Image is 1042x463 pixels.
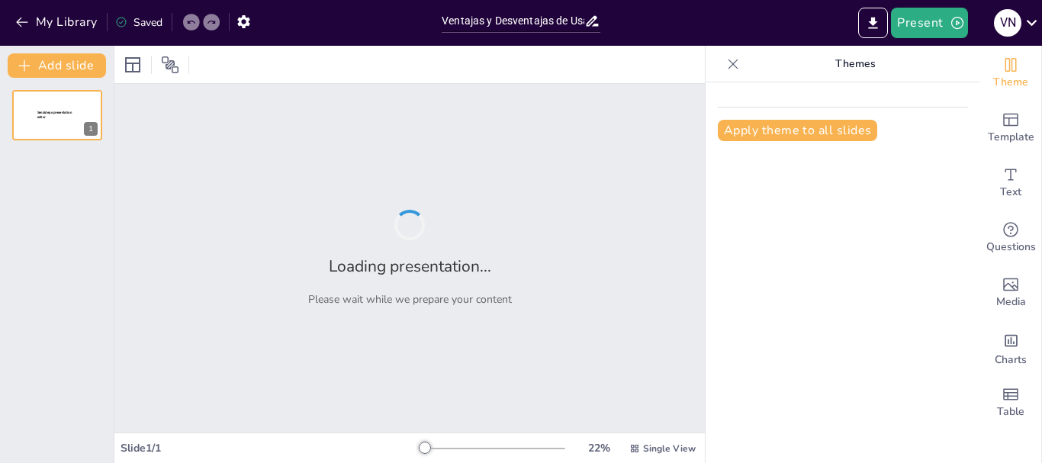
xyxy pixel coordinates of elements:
input: Insert title [442,10,584,32]
button: V N [994,8,1021,38]
div: Layout [121,53,145,77]
p: Please wait while we prepare your content [308,292,512,307]
span: Position [161,56,179,74]
div: 1 [84,122,98,136]
div: Add a table [980,375,1041,430]
div: Get real-time input from your audience [980,211,1041,265]
span: Single View [643,442,696,455]
div: 22 % [580,441,617,455]
div: Slide 1 / 1 [121,441,419,455]
span: Media [996,294,1026,310]
div: 1 [12,90,102,140]
span: Charts [995,352,1027,368]
span: Sendsteps presentation editor [37,111,72,119]
h2: Loading presentation... [329,256,491,277]
div: Saved [115,15,162,30]
span: Questions [986,239,1036,256]
span: Text [1000,184,1021,201]
span: Theme [993,74,1028,91]
p: Themes [745,46,965,82]
span: Template [988,129,1034,146]
button: Apply theme to all slides [718,120,877,141]
button: Add slide [8,53,106,78]
div: Change the overall theme [980,46,1041,101]
button: Export to PowerPoint [858,8,888,38]
div: Add charts and graphs [980,320,1041,375]
span: Table [997,404,1024,420]
div: Add images, graphics, shapes or video [980,265,1041,320]
div: V N [994,9,1021,37]
button: Present [891,8,967,38]
button: My Library [11,10,104,34]
div: Add text boxes [980,156,1041,211]
div: Add ready made slides [980,101,1041,156]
